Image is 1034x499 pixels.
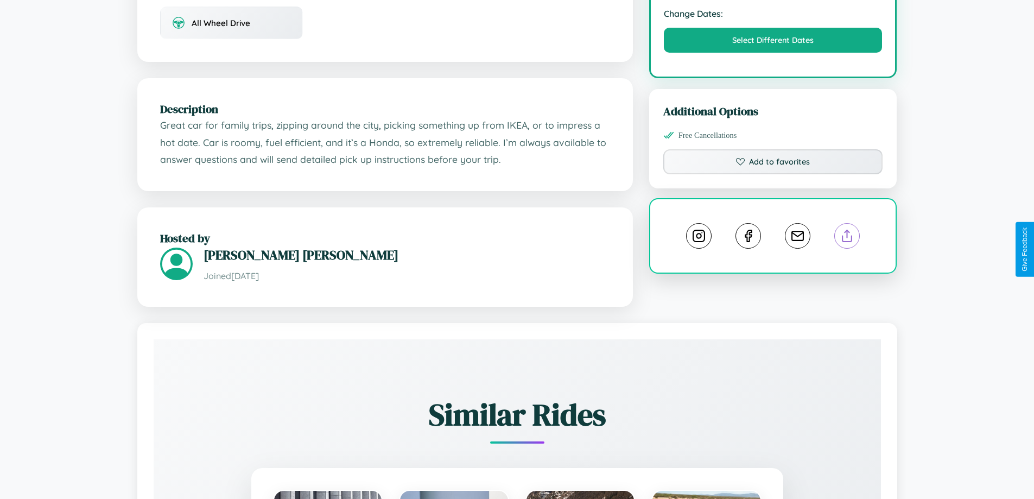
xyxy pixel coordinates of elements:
[664,8,883,19] strong: Change Dates:
[192,18,250,28] span: All Wheel Drive
[192,394,843,435] h2: Similar Rides
[160,117,610,168] p: Great car for family trips, zipping around the city, picking something up from IKEA, or to impres...
[663,103,883,119] h3: Additional Options
[160,230,610,246] h2: Hosted by
[204,246,610,264] h3: [PERSON_NAME] [PERSON_NAME]
[664,28,883,53] button: Select Different Dates
[160,101,610,117] h2: Description
[663,149,883,174] button: Add to favorites
[678,131,737,140] span: Free Cancellations
[1021,228,1029,271] div: Give Feedback
[204,268,610,284] p: Joined [DATE]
